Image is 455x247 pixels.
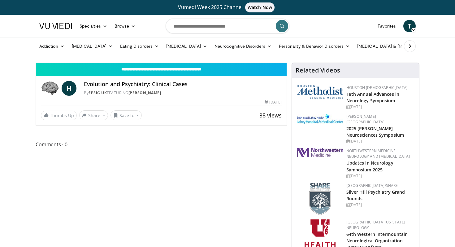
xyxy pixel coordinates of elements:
a: [MEDICAL_DATA] [68,40,116,52]
span: Comments 0 [36,140,287,148]
a: [GEOGRAPHIC_DATA]/SHARE [346,183,398,188]
a: 18th Annual Advances in Neurology Symposium [346,91,399,104]
div: [DATE] [346,104,414,110]
a: Favorites [374,20,400,32]
a: Specialties [76,20,111,32]
a: Personality & Behavior Disorders [275,40,353,52]
a: H [62,81,76,96]
a: T [403,20,416,32]
a: Houston [DEMOGRAPHIC_DATA] [346,85,408,90]
div: [DATE] [265,99,281,105]
a: Vumedi Week 2025 ChannelWatch Now [40,2,415,12]
img: 5e4488cc-e109-4a4e-9fd9-73bb9237ee91.png.150x105_q85_autocrop_double_scale_upscale_version-0.2.png [297,85,343,99]
a: Eating Disorders [116,40,162,52]
a: Updates in Neurology Symposium 2025 [346,160,393,172]
a: [PERSON_NAME] [128,90,161,95]
a: Silver Hill Psychiatry Grand Rounds [346,189,405,201]
a: Northwestern Medicine Neurology and [MEDICAL_DATA] [346,148,410,159]
a: [MEDICAL_DATA] [162,40,211,52]
img: 2a462fb6-9365-492a-ac79-3166a6f924d8.png.150x105_q85_autocrop_double_scale_upscale_version-0.2.jpg [297,148,343,157]
div: [DATE] [346,202,414,208]
input: Search topics, interventions [166,19,289,33]
a: [GEOGRAPHIC_DATA][US_STATE] Neurology [346,219,405,230]
div: [DATE] [346,173,414,179]
a: [PERSON_NAME][GEOGRAPHIC_DATA] [346,114,385,125]
a: [MEDICAL_DATA] & [MEDICAL_DATA] [353,40,442,52]
div: By FEATURING [84,90,281,96]
a: EPSIG UK [89,90,107,95]
div: [DATE] [346,139,414,144]
a: Thumbs Up [41,111,77,120]
img: VuMedi Logo [39,23,72,29]
span: Watch Now [245,2,275,12]
button: Share [79,110,108,120]
img: f8aaeb6d-318f-4fcf-bd1d-54ce21f29e87.png.150x105_q85_autocrop_double_scale_upscale_version-0.2.png [309,183,331,215]
a: Browse [111,20,139,32]
span: 38 views [259,112,282,119]
a: Neurocognitive Disorders [211,40,275,52]
img: EPSIG UK [41,81,59,96]
a: Addiction [36,40,68,52]
img: e7977282-282c-4444-820d-7cc2733560fd.jpg.150x105_q85_autocrop_double_scale_upscale_version-0.2.jpg [297,114,343,124]
h4: Related Videos [296,67,340,74]
h4: Evolution and Psychiatry: Clinical Cases [84,81,281,88]
a: 2025 [PERSON_NAME] Neurosciences Symposium [346,126,404,138]
button: Save to [110,110,142,120]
